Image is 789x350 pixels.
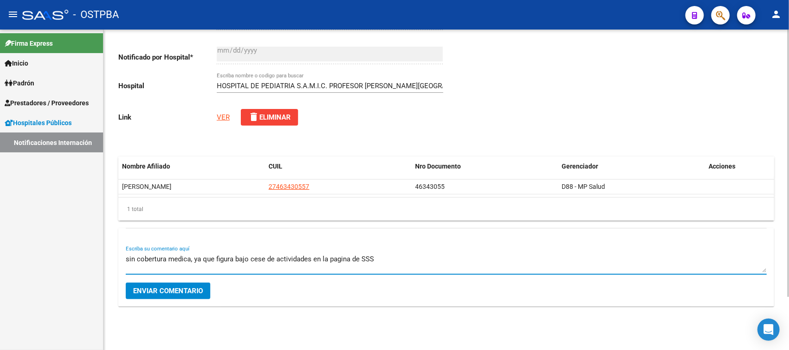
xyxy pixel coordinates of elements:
[248,113,291,121] span: Eliminar
[412,157,558,176] datatable-header-cell: Nro Documento
[269,183,309,190] span: 27463430557
[118,198,774,221] div: 1 total
[5,78,34,88] span: Padrón
[709,163,735,170] span: Acciones
[122,163,170,170] span: Nombre Afiliado
[705,157,774,176] datatable-header-cell: Acciones
[416,163,461,170] span: Nro Documento
[416,183,445,190] span: 46343055
[5,58,28,68] span: Inicio
[118,157,265,176] datatable-header-cell: Nombre Afiliado
[562,163,599,170] span: Gerenciador
[122,183,171,190] span: GOMEZ GISEL AYLEN
[133,287,203,295] span: Enviar comentario
[758,319,780,341] div: Open Intercom Messenger
[7,9,18,20] mat-icon: menu
[248,111,259,122] mat-icon: delete
[73,5,119,25] span: - OSTPBA
[217,113,230,121] a: VER
[269,163,282,170] span: CUIL
[771,9,782,20] mat-icon: person
[118,112,217,122] p: Link
[241,109,298,126] button: Eliminar
[5,98,89,108] span: Prestadores / Proveedores
[562,183,606,190] span: D88 - MP Salud
[118,81,217,91] p: Hospital
[265,157,411,176] datatable-header-cell: CUIL
[126,283,210,299] button: Enviar comentario
[5,38,53,48] span: Firma Express
[5,118,72,128] span: Hospitales Públicos
[118,52,217,62] p: Notificado por Hospital
[558,157,705,176] datatable-header-cell: Gerenciador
